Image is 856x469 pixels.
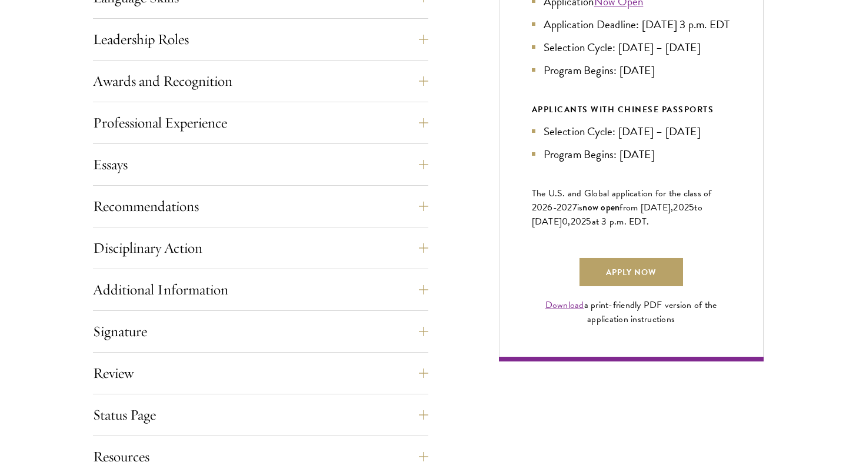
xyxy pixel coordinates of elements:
span: , [568,215,570,229]
span: at 3 p.m. EDT. [592,215,650,229]
button: Status Page [93,401,428,429]
a: Apply Now [579,258,683,286]
button: Essays [93,150,428,179]
span: from [DATE], [619,200,673,215]
span: 0 [562,215,568,229]
span: 202 [673,200,689,215]
button: Leadership Roles [93,25,428,53]
span: is [577,200,583,215]
button: Disciplinary Action [93,234,428,262]
button: Review [93,359,428,387]
div: APPLICANTS WITH CHINESE PASSPORTS [532,102,731,117]
span: -202 [553,200,572,215]
li: Selection Cycle: [DATE] – [DATE] [532,39,731,56]
button: Awards and Recognition [93,67,428,95]
span: 6 [547,200,552,215]
span: 202 [571,215,587,229]
li: Application Deadline: [DATE] 3 p.m. EDT [532,16,731,33]
span: to [DATE] [532,200,702,229]
a: Download [545,298,584,312]
span: The U.S. and Global application for the class of 202 [532,186,712,215]
span: 5 [689,200,694,215]
li: Program Begins: [DATE] [532,146,731,163]
button: Additional Information [93,276,428,304]
button: Signature [93,317,428,346]
div: a print-friendly PDF version of the application instructions [532,298,731,326]
span: 7 [572,200,577,215]
li: Selection Cycle: [DATE] – [DATE] [532,123,731,140]
button: Recommendations [93,192,428,220]
span: 5 [586,215,591,229]
button: Professional Experience [93,109,428,137]
li: Program Begins: [DATE] [532,62,731,79]
span: now open [582,200,619,214]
